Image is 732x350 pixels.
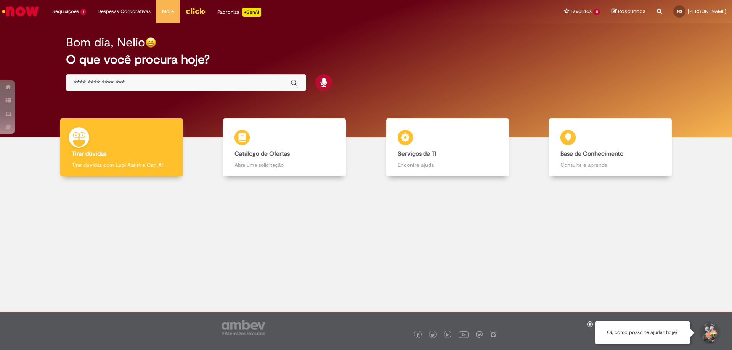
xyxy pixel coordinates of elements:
b: Serviços de TI [398,150,437,158]
img: logo_footer_naosei.png [490,331,497,338]
a: Rascunhos [612,8,645,15]
img: logo_footer_workplace.png [476,331,483,338]
button: Iniciar Conversa de Suporte [698,321,721,344]
span: Favoritos [571,8,592,15]
p: Encontre ajuda [398,161,498,169]
span: NS [677,9,682,14]
img: happy-face.png [145,37,156,48]
div: Padroniza [217,8,261,17]
a: Serviços de TI Encontre ajuda [366,118,529,177]
img: ServiceNow [1,4,40,19]
img: logo_footer_facebook.png [416,333,420,337]
img: click_logo_yellow_360x200.png [185,5,206,17]
span: Requisições [52,8,79,15]
b: Catálogo de Ofertas [234,150,290,158]
span: [PERSON_NAME] [688,8,726,14]
p: Abra uma solicitação [234,161,334,169]
div: Oi, como posso te ajudar hoje? [595,321,690,344]
a: Catálogo de Ofertas Abra uma solicitação [203,118,366,177]
span: 11 [593,9,600,15]
p: Consulte e aprenda [560,161,660,169]
b: Base de Conhecimento [560,150,623,158]
img: logo_footer_youtube.png [459,329,469,339]
img: logo_footer_linkedin.png [446,333,450,337]
h2: O que você procura hoje? [66,53,666,66]
a: Tirar dúvidas Tirar dúvidas com Lupi Assist e Gen Ai [40,118,203,177]
img: logo_footer_ambev_rotulo_gray.png [222,320,265,335]
span: More [162,8,174,15]
p: Tirar dúvidas com Lupi Assist e Gen Ai [72,161,172,169]
p: +GenAi [242,8,261,17]
a: Base de Conhecimento Consulte e aprenda [529,118,692,177]
span: Rascunhos [618,8,645,15]
b: Tirar dúvidas [72,150,106,158]
span: Despesas Corporativas [98,8,151,15]
img: logo_footer_twitter.png [431,333,435,337]
h2: Bom dia, Nelio [66,36,145,49]
span: 1 [80,9,86,15]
